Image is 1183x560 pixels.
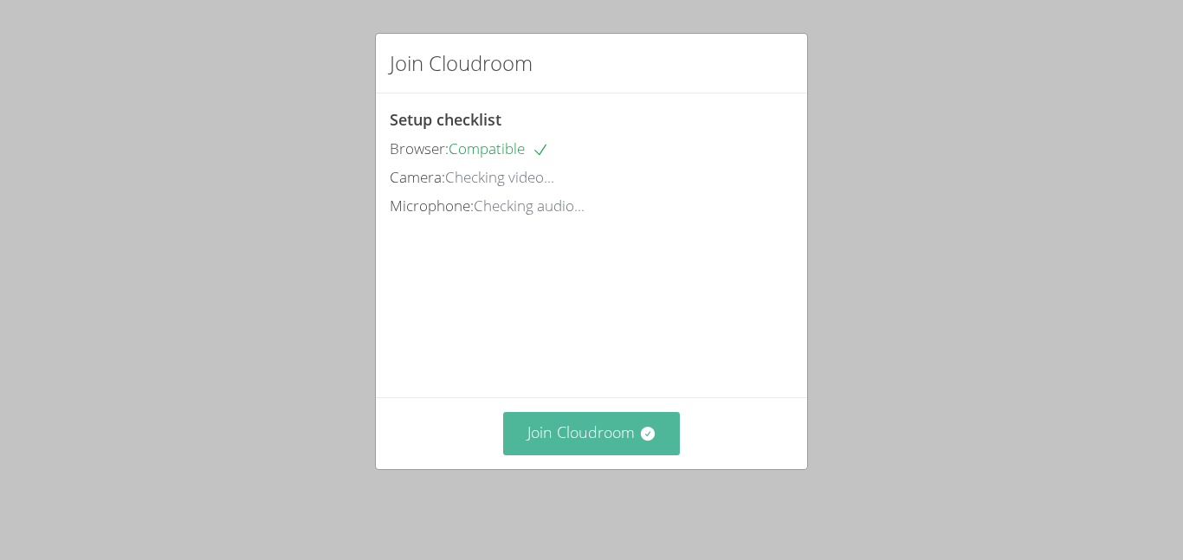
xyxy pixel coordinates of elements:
span: Setup checklist [390,109,501,130]
span: Checking audio... [474,196,585,216]
span: Compatible [449,138,549,158]
button: Join Cloudroom [503,412,681,454]
span: Microphone: [390,196,474,216]
span: Checking video... [445,167,554,187]
span: Camera: [390,167,445,187]
h2: Join Cloudroom [390,48,533,79]
span: Browser: [390,138,449,158]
